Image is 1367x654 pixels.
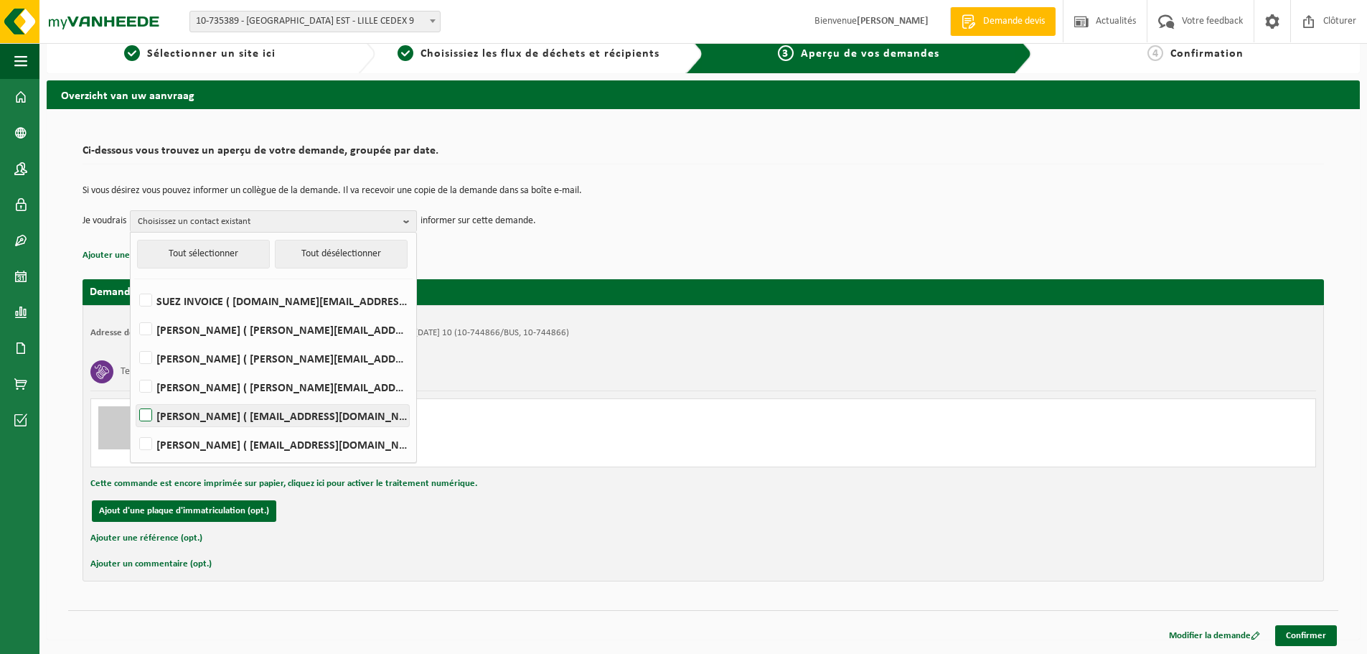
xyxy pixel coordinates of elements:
label: SUEZ INVOICE ( [DOMAIN_NAME][EMAIL_ADDRESS][DOMAIN_NAME] ) [136,290,409,312]
h3: Textile mélangé (rouleau, rubans), non recyclable [121,360,319,383]
a: 1Sélectionner un site ici [54,45,347,62]
strong: Demande pour [DATE] [90,286,198,298]
span: Sélectionner un site ici [147,48,276,60]
span: 4 [1147,45,1163,61]
span: Choisissez un contact existant [138,211,398,233]
button: Ajouter une référence (opt.) [83,246,194,265]
a: 2Choisissiez les flux de déchets et récipients [382,45,675,62]
span: Confirmation [1170,48,1244,60]
label: [PERSON_NAME] ( [PERSON_NAME][EMAIL_ADDRESS][DOMAIN_NAME] ) [136,319,409,340]
a: Modifier la demande [1158,625,1271,646]
button: Cette commande est encore imprimée sur papier, cliquez ici pour activer le traitement numérique. [90,475,477,493]
h2: Ci-dessous vous trouvez un aperçu de votre demande, groupée par date. [83,145,1324,164]
button: Ajout d'une plaque d'immatriculation (opt.) [92,500,276,522]
span: 1 [124,45,140,61]
span: Choisissiez les flux de déchets et récipients [421,48,659,60]
div: Nombre: 2 [156,448,761,459]
span: 2 [398,45,413,61]
button: Choisissez un contact existant [130,210,417,232]
label: [PERSON_NAME] ( [PERSON_NAME][EMAIL_ADDRESS][DOMAIN_NAME] ) [136,376,409,398]
button: Ajouter une référence (opt.) [90,529,202,548]
span: 10-735389 - SUEZ RV NORD EST - LILLE CEDEX 9 [189,11,441,32]
span: 10-735389 - SUEZ RV NORD EST - LILLE CEDEX 9 [190,11,440,32]
button: Ajouter un commentaire (opt.) [90,555,212,574]
p: Si vous désirez vous pouvez informer un collègue de la demande. Il va recevoir une copie de la de... [83,186,1324,196]
p: Je voudrais [83,210,126,232]
label: [PERSON_NAME] ( [EMAIL_ADDRESS][DOMAIN_NAME] ) [136,434,409,455]
strong: [PERSON_NAME] [857,16,929,27]
div: Livraison [156,429,761,441]
span: Aperçu de vos demandes [801,48,939,60]
button: Tout désélectionner [275,240,408,268]
label: [PERSON_NAME] ( [EMAIL_ADDRESS][DOMAIN_NAME] ) [136,405,409,426]
a: Demande devis [950,7,1056,36]
button: Tout sélectionner [137,240,270,268]
strong: Adresse de placement: [90,328,181,337]
span: Demande devis [980,14,1048,29]
label: [PERSON_NAME] ( [PERSON_NAME][EMAIL_ADDRESS][DOMAIN_NAME] ) [136,347,409,369]
span: 3 [778,45,794,61]
h2: Overzicht van uw aanvraag [47,80,1360,108]
p: informer sur cette demande. [421,210,536,232]
a: Confirmer [1275,625,1337,646]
